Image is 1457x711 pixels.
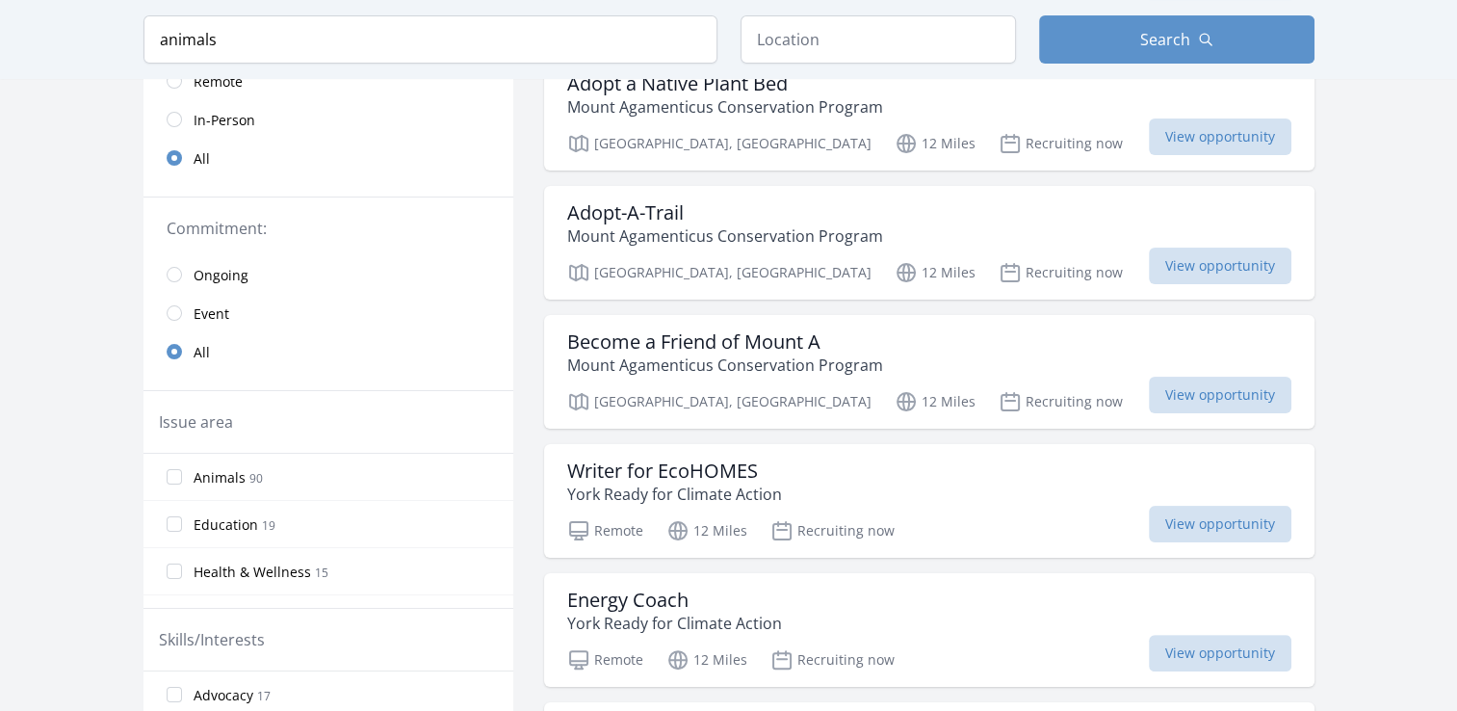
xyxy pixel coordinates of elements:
[143,62,513,100] a: Remote
[143,294,513,332] a: Event
[544,444,1314,558] a: Writer for EcoHOMES York Ready for Climate Action Remote 12 Miles Recruiting now View opportunity
[567,95,883,118] p: Mount Agamenticus Conservation Program
[167,687,182,702] input: Advocacy 17
[999,132,1123,155] p: Recruiting now
[741,15,1016,64] input: Location
[999,261,1123,284] p: Recruiting now
[167,469,182,485] input: Animals 90
[895,390,976,413] p: 12 Miles
[567,390,872,413] p: [GEOGRAPHIC_DATA], [GEOGRAPHIC_DATA]
[544,186,1314,300] a: Adopt-A-Trail Mount Agamenticus Conservation Program [GEOGRAPHIC_DATA], [GEOGRAPHIC_DATA] 12 Mile...
[567,132,872,155] p: [GEOGRAPHIC_DATA], [GEOGRAPHIC_DATA]
[544,57,1314,171] a: Adopt a Native Plant Bed Mount Agamenticus Conservation Program [GEOGRAPHIC_DATA], [GEOGRAPHIC_DA...
[194,686,253,705] span: Advocacy
[999,390,1123,413] p: Recruiting now
[143,332,513,371] a: All
[567,354,883,377] p: Mount Agamenticus Conservation Program
[262,517,275,534] span: 19
[1149,248,1291,284] span: View opportunity
[159,410,233,434] legend: Issue area
[194,468,246,487] span: Animals
[143,15,717,64] input: Keyword
[194,111,255,130] span: In-Person
[544,315,1314,429] a: Become a Friend of Mount A Mount Agamenticus Conservation Program [GEOGRAPHIC_DATA], [GEOGRAPHIC_...
[567,589,782,612] h3: Energy Coach
[194,515,258,535] span: Education
[143,255,513,294] a: Ongoing
[194,343,210,362] span: All
[194,149,210,169] span: All
[194,72,243,92] span: Remote
[567,519,643,542] p: Remote
[194,266,248,285] span: Ongoing
[567,330,883,354] h3: Become a Friend of Mount A
[567,483,782,506] p: York Ready for Climate Action
[167,564,182,579] input: Health & Wellness 15
[257,688,271,704] span: 17
[567,460,782,483] h3: Writer for EcoHOMES
[1149,506,1291,542] span: View opportunity
[544,573,1314,687] a: Energy Coach York Ready for Climate Action Remote 12 Miles Recruiting now View opportunity
[666,519,747,542] p: 12 Miles
[666,648,747,671] p: 12 Miles
[249,470,263,487] span: 90
[194,304,229,324] span: Event
[143,139,513,177] a: All
[567,612,782,635] p: York Ready for Climate Action
[1149,635,1291,671] span: View opportunity
[315,565,328,581] span: 15
[167,516,182,532] input: Education 19
[143,100,513,139] a: In-Person
[159,628,265,651] legend: Skills/Interests
[194,563,311,582] span: Health & Wellness
[567,261,872,284] p: [GEOGRAPHIC_DATA], [GEOGRAPHIC_DATA]
[1149,118,1291,155] span: View opportunity
[567,72,883,95] h3: Adopt a Native Plant Bed
[567,224,883,248] p: Mount Agamenticus Conservation Program
[895,132,976,155] p: 12 Miles
[1140,28,1190,51] span: Search
[567,648,643,671] p: Remote
[770,519,895,542] p: Recruiting now
[1149,377,1291,413] span: View opportunity
[770,648,895,671] p: Recruiting now
[567,201,883,224] h3: Adopt-A-Trail
[167,217,490,240] legend: Commitment:
[895,261,976,284] p: 12 Miles
[1039,15,1314,64] button: Search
